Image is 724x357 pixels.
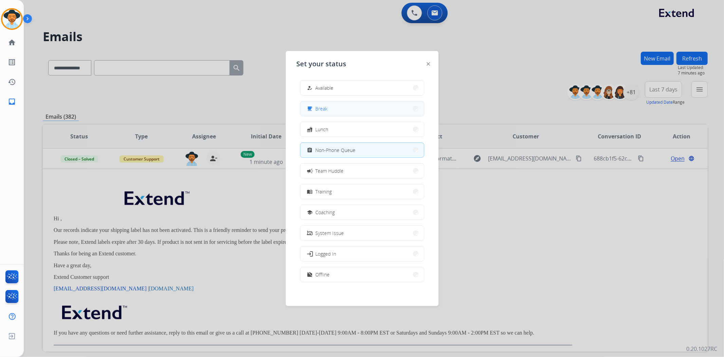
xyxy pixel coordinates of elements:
[307,147,313,153] mat-icon: assignment
[316,209,335,216] span: Coaching
[300,122,424,137] button: Lunch
[307,209,313,215] mat-icon: school
[300,81,424,95] button: Available
[307,126,313,132] mat-icon: fastfood
[316,230,344,237] span: System Issue
[8,78,16,86] mat-icon: history
[8,38,16,47] mat-icon: home
[316,188,332,195] span: Training
[300,226,424,240] button: System Issue
[300,164,424,178] button: Team Huddle
[300,247,424,261] button: Logged In
[300,267,424,282] button: Offline
[307,106,313,112] mat-icon: free_breakfast
[316,84,334,91] span: Available
[316,105,328,112] span: Break
[316,250,336,257] span: Logged In
[8,58,16,66] mat-icon: list_alt
[307,85,313,91] mat-icon: how_to_reg
[307,189,313,194] mat-icon: menu_book
[300,205,424,220] button: Coaching
[316,271,330,278] span: Offline
[297,59,347,69] span: Set your status
[300,143,424,157] button: Non-Phone Queue
[8,98,16,106] mat-icon: inbox
[686,345,717,353] p: 0.20.1027RC
[316,167,344,174] span: Team Huddle
[307,272,313,277] mat-icon: work_off
[316,126,329,133] span: Lunch
[316,147,356,154] span: Non-Phone Queue
[306,250,313,257] mat-icon: login
[306,167,313,174] mat-icon: campaign
[2,10,21,29] img: avatar
[300,101,424,116] button: Break
[307,230,313,236] mat-icon: phonelink_off
[427,62,430,66] img: close-button
[300,184,424,199] button: Training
